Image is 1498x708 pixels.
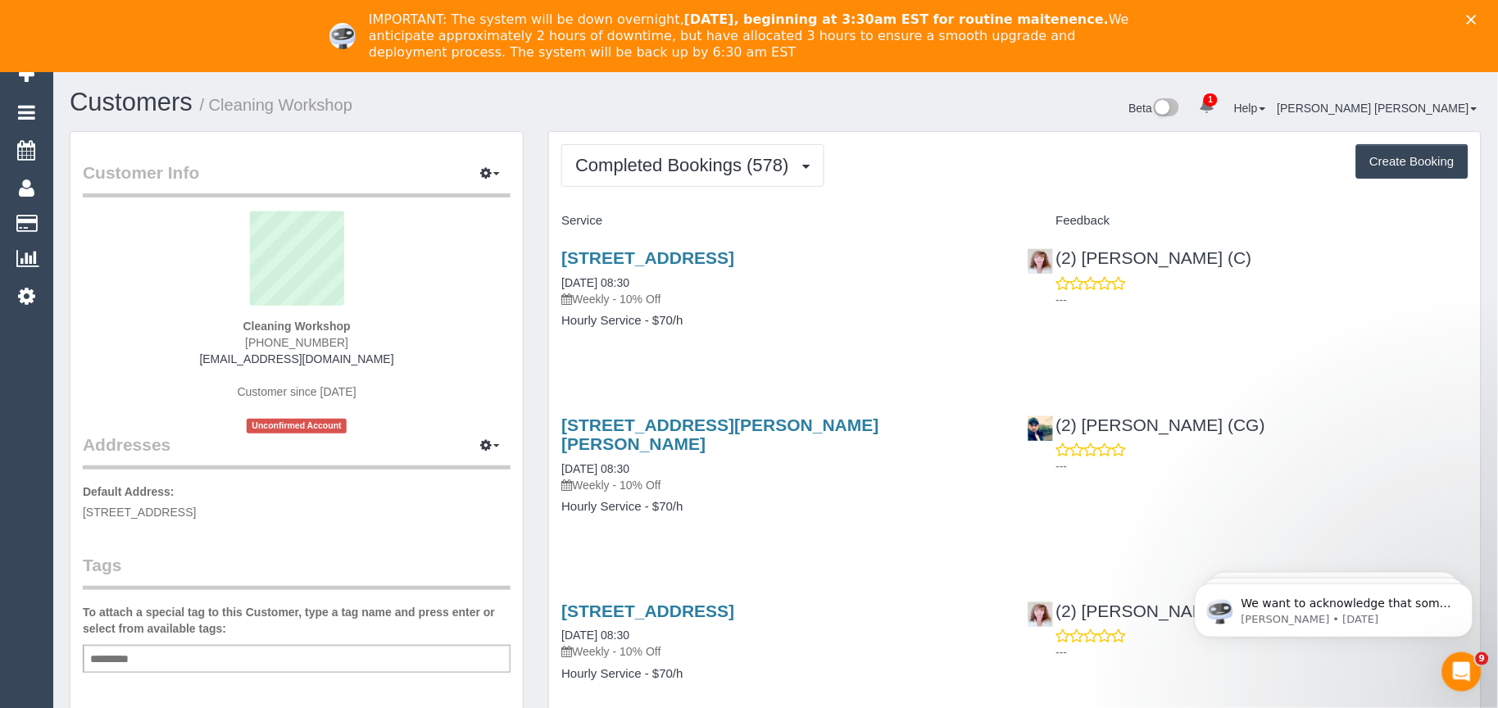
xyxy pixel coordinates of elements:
[561,214,1002,228] h4: Service
[369,11,1142,61] div: IMPORTANT: The system will be down overnight, We anticipate approximately 2 hours of downtime, bu...
[1056,292,1468,308] p: ---
[200,352,394,365] a: [EMAIL_ADDRESS][DOMAIN_NAME]
[1056,458,1468,474] p: ---
[561,629,629,642] a: [DATE] 08:30
[71,48,282,272] span: We want to acknowledge that some users may be experiencing lag or slower performance in our softw...
[575,155,797,175] span: Completed Bookings (578)
[1476,652,1489,665] span: 9
[1278,102,1478,115] a: [PERSON_NAME] [PERSON_NAME]
[561,314,1002,328] h4: Hourly Service - $70/h
[83,553,511,590] legend: Tags
[561,477,1002,493] p: Weekly - 10% Off
[200,96,353,114] small: / Cleaning Workshop
[83,483,175,500] label: Default Address:
[561,248,734,267] a: [STREET_ADDRESS]
[1234,102,1266,115] a: Help
[561,601,734,620] a: [STREET_ADDRESS]
[1028,415,1266,434] a: (2) [PERSON_NAME] (CG)
[1204,93,1218,107] span: 1
[1028,602,1053,627] img: (2) Kerry Welfare (C)
[238,385,356,398] span: Customer since [DATE]
[684,11,1109,27] b: [DATE], beginning at 3:30am EST for routine maitenence.
[1191,88,1223,125] a: 1
[1028,214,1468,228] h4: Feedback
[1356,144,1468,179] button: Create Booking
[83,161,511,197] legend: Customer Info
[561,144,824,186] button: Completed Bookings (578)
[561,415,878,453] a: [STREET_ADDRESS][PERSON_NAME][PERSON_NAME]
[243,320,351,333] strong: Cleaning Workshop
[561,667,1002,681] h4: Hourly Service - $70/h
[561,643,1002,660] p: Weekly - 10% Off
[83,604,511,637] label: To attach a special tag to this Customer, type a tag name and press enter or select from availabl...
[1129,102,1180,115] a: Beta
[561,276,629,289] a: [DATE] 08:30
[1028,416,1053,441] img: (2) Syed Razvi (CG)
[561,291,1002,307] p: Weekly - 10% Off
[1028,248,1252,267] a: (2) [PERSON_NAME] (C)
[247,419,347,433] span: Unconfirmed Account
[1028,249,1053,274] img: (2) Kerry Welfare (C)
[83,506,196,519] span: [STREET_ADDRESS]
[245,336,348,349] span: [PHONE_NUMBER]
[561,500,1002,514] h4: Hourly Service - $70/h
[70,88,193,116] a: Customers
[561,462,629,475] a: [DATE] 08:30
[1442,652,1482,692] iframe: Intercom live chat
[329,23,356,49] img: Profile image for Ellie
[1028,601,1252,620] a: (2) [PERSON_NAME] (C)
[1467,15,1483,25] div: Close
[1056,644,1468,660] p: ---
[71,63,283,78] p: Message from Ellie, sent 3w ago
[1152,98,1179,120] img: New interface
[1170,549,1498,664] iframe: Intercom notifications message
